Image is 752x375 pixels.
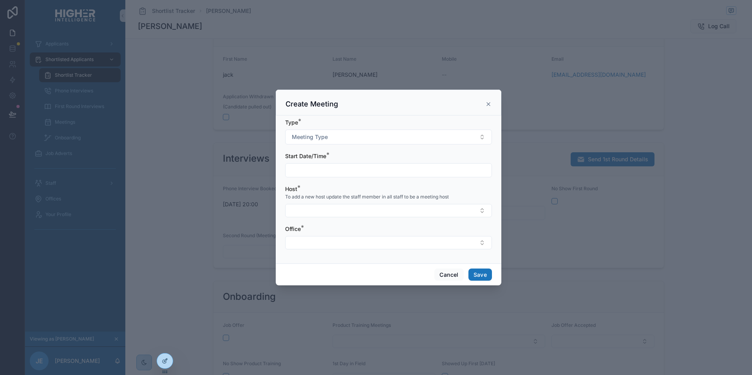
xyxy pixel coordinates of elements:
span: Office [285,225,301,232]
button: Cancel [434,269,463,281]
span: Host [285,186,297,192]
span: Meeting Type [292,133,328,141]
h3: Create Meeting [286,99,338,109]
span: Type [285,119,298,126]
button: Save [468,269,492,281]
span: To add a new host update the staff member in all staff to be a meeting host [285,194,449,200]
button: Select Button [285,204,492,217]
span: Start Date/Time [285,153,326,159]
button: Select Button [285,236,492,249]
button: Select Button [285,130,492,144]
